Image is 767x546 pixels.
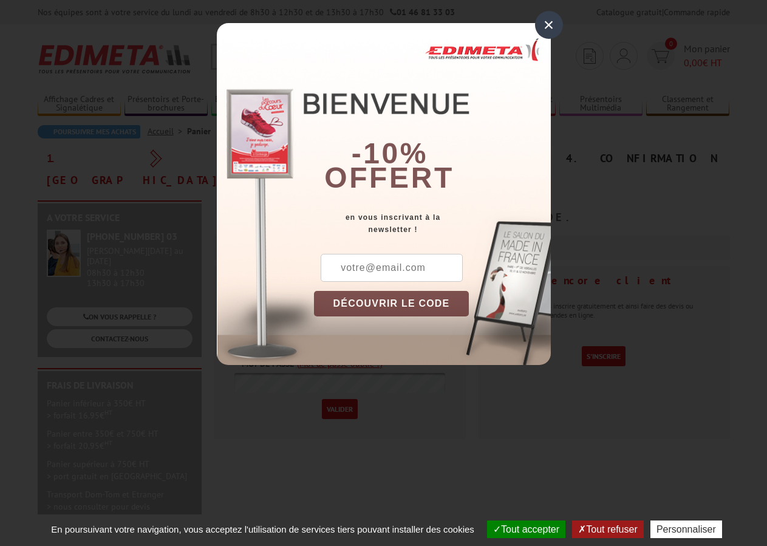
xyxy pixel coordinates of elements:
span: En poursuivant votre navigation, vous acceptez l'utilisation de services tiers pouvant installer ... [45,524,480,534]
font: offert [324,162,454,194]
button: Tout refuser [572,520,643,538]
div: × [535,11,563,39]
button: Personnaliser (fenêtre modale) [650,520,722,538]
div: en vous inscrivant à la newsletter ! [314,211,551,236]
button: Tout accepter [487,520,565,538]
b: -10% [352,137,428,169]
input: votre@email.com [321,254,463,282]
button: DÉCOUVRIR LE CODE [314,291,469,316]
